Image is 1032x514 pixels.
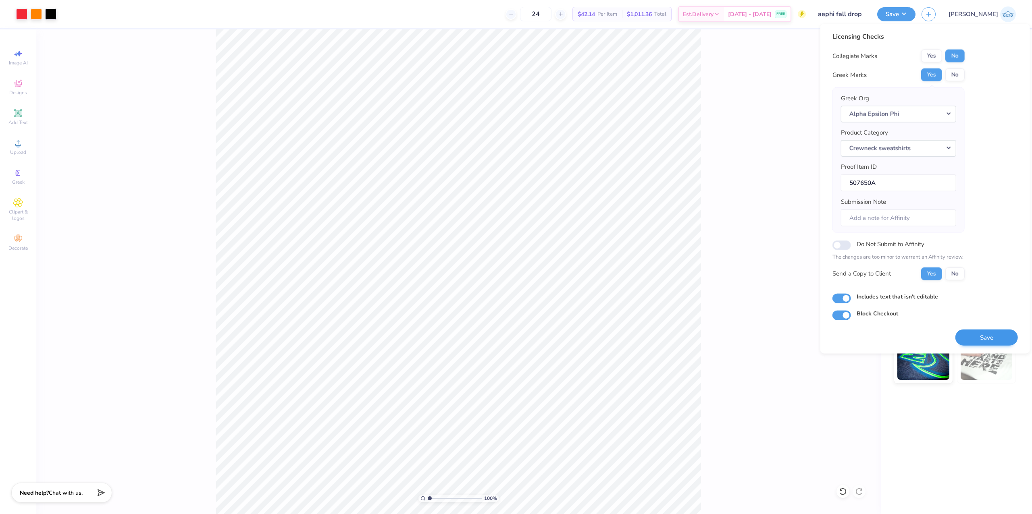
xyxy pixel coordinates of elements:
[897,340,949,380] img: Glow in the Dark Ink
[921,267,942,280] button: Yes
[921,68,942,81] button: Yes
[8,119,28,126] span: Add Text
[776,11,785,17] span: FREE
[949,10,998,19] span: [PERSON_NAME]
[1000,6,1016,22] img: Josephine Amber Orros
[921,50,942,62] button: Yes
[877,7,915,21] button: Save
[841,162,877,172] label: Proof Item ID
[841,94,869,103] label: Greek Org
[49,489,83,497] span: Chat with us.
[12,179,25,185] span: Greek
[857,309,898,317] label: Block Checkout
[627,10,652,19] span: $1,011.36
[945,50,965,62] button: No
[20,489,49,497] strong: Need help?
[9,60,28,66] span: Image AI
[945,68,965,81] button: No
[10,149,26,155] span: Upload
[832,70,867,79] div: Greek Marks
[597,10,617,19] span: Per Item
[961,340,1013,380] img: Water based Ink
[841,197,886,207] label: Submission Note
[654,10,666,19] span: Total
[949,6,1016,22] a: [PERSON_NAME]
[812,6,871,22] input: Untitled Design
[578,10,595,19] span: $42.14
[484,495,497,502] span: 100 %
[841,209,956,226] input: Add a note for Affinity
[955,329,1018,346] button: Save
[841,106,956,122] button: Alpha Epsilon Phi
[8,245,28,251] span: Decorate
[857,239,924,249] label: Do Not Submit to Affinity
[832,269,891,278] div: Send a Copy to Client
[857,292,938,301] label: Includes text that isn't editable
[4,209,32,222] span: Clipart & logos
[832,32,965,41] div: Licensing Checks
[841,140,956,156] button: Crewneck sweatshirts
[728,10,772,19] span: [DATE] - [DATE]
[683,10,714,19] span: Est. Delivery
[9,89,27,96] span: Designs
[945,267,965,280] button: No
[841,128,888,137] label: Product Category
[520,7,551,21] input: – –
[832,253,965,261] p: The changes are too minor to warrant an Affinity review.
[832,51,877,60] div: Collegiate Marks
